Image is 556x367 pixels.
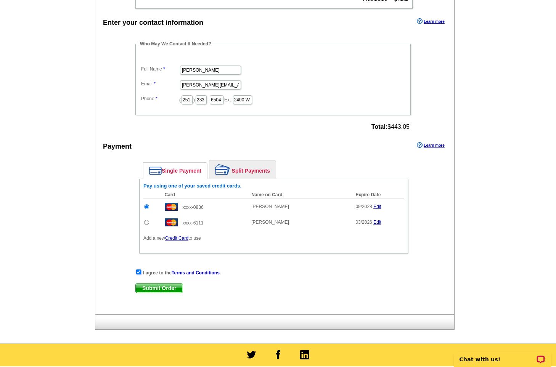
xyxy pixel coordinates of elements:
[103,18,203,28] div: Enter your contact information
[371,123,410,130] span: $443.05
[209,160,276,179] a: Split Payments
[143,183,404,189] h6: Pay using one of your saved credit cards.
[449,343,556,367] iframe: LiveChat chat widget
[165,218,178,226] img: mast.gif
[143,235,404,242] p: Add a new to use
[251,204,289,209] span: [PERSON_NAME]
[139,40,212,47] legend: Who May We Contact If Needed?
[183,205,204,210] span: xxxx-0836
[143,270,221,276] strong: I agree to the .
[247,191,352,199] th: Name on Card
[149,167,162,175] img: single-payment.png
[251,220,289,225] span: [PERSON_NAME]
[139,93,407,105] dd: ( ) - Ext.
[165,236,188,241] a: Credit Card
[143,163,207,179] a: Single Payment
[352,191,404,199] th: Expire Date
[417,18,444,24] a: Learn more
[215,164,230,175] img: split-payment.png
[371,123,387,130] strong: Total:
[165,203,178,211] img: mast.gif
[136,284,183,293] span: Submit Order
[172,270,220,276] a: Terms and Conditions
[355,204,372,209] span: 09/2028
[373,204,381,209] a: Edit
[161,191,248,199] th: Card
[373,220,381,225] a: Edit
[355,220,372,225] span: 03/2026
[183,220,204,226] span: xxxx-6111
[417,142,444,148] a: Learn more
[141,66,179,72] label: Full Name
[141,95,179,102] label: Phone
[103,141,132,152] div: Payment
[141,80,179,87] label: Email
